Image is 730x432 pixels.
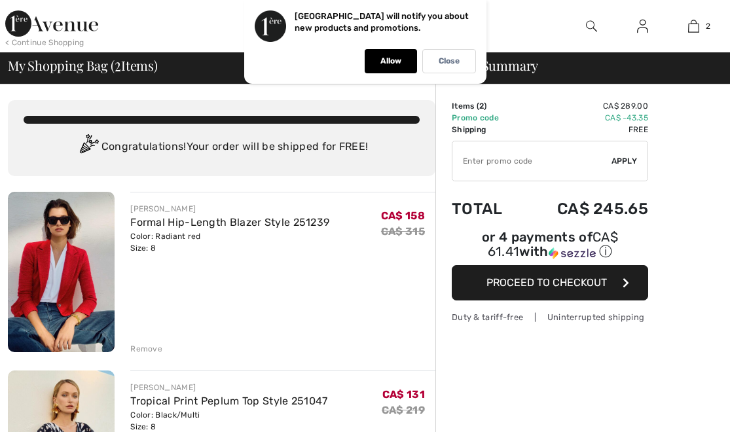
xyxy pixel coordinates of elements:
[295,11,469,33] p: [GEOGRAPHIC_DATA] will notify you about new products and promotions.
[115,56,121,73] span: 2
[130,382,327,393] div: [PERSON_NAME]
[486,276,607,289] span: Proceed to Checkout
[130,230,329,254] div: Color: Radiant red Size: 8
[479,101,484,111] span: 2
[381,209,425,222] span: CA$ 158
[428,59,722,72] div: Order Summary
[586,18,597,34] img: search the website
[130,203,329,215] div: [PERSON_NAME]
[549,247,596,259] img: Sezzle
[637,18,648,34] img: My Info
[382,388,425,401] span: CA$ 131
[522,124,648,135] td: Free
[130,343,162,355] div: Remove
[522,100,648,112] td: CA$ 289.00
[611,155,638,167] span: Apply
[5,37,84,48] div: < Continue Shopping
[627,18,659,35] a: Sign In
[452,311,648,323] div: Duty & tariff-free | Uninterrupted shipping
[452,265,648,300] button: Proceed to Checkout
[380,56,401,66] p: Allow
[8,59,158,72] span: My Shopping Bag ( Items)
[8,192,115,352] img: Formal Hip-Length Blazer Style 251239
[382,404,425,416] s: CA$ 219
[452,231,648,265] div: or 4 payments ofCA$ 61.41withSezzle Click to learn more about Sezzle
[439,56,460,66] p: Close
[75,134,101,160] img: Congratulation2.svg
[381,225,425,238] s: CA$ 315
[452,124,522,135] td: Shipping
[130,395,327,407] a: Tropical Print Peplum Top Style 251047
[522,112,648,124] td: CA$ -43.35
[24,134,420,160] div: Congratulations! Your order will be shipped for FREE!
[669,18,719,34] a: 2
[488,229,618,259] span: CA$ 61.41
[452,187,522,231] td: Total
[452,141,611,181] input: Promo code
[130,216,329,228] a: Formal Hip-Length Blazer Style 251239
[452,231,648,261] div: or 4 payments of with
[522,187,648,231] td: CA$ 245.65
[452,100,522,112] td: Items ( )
[5,10,98,37] img: 1ère Avenue
[452,112,522,124] td: Promo code
[688,18,699,34] img: My Bag
[706,20,710,32] span: 2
